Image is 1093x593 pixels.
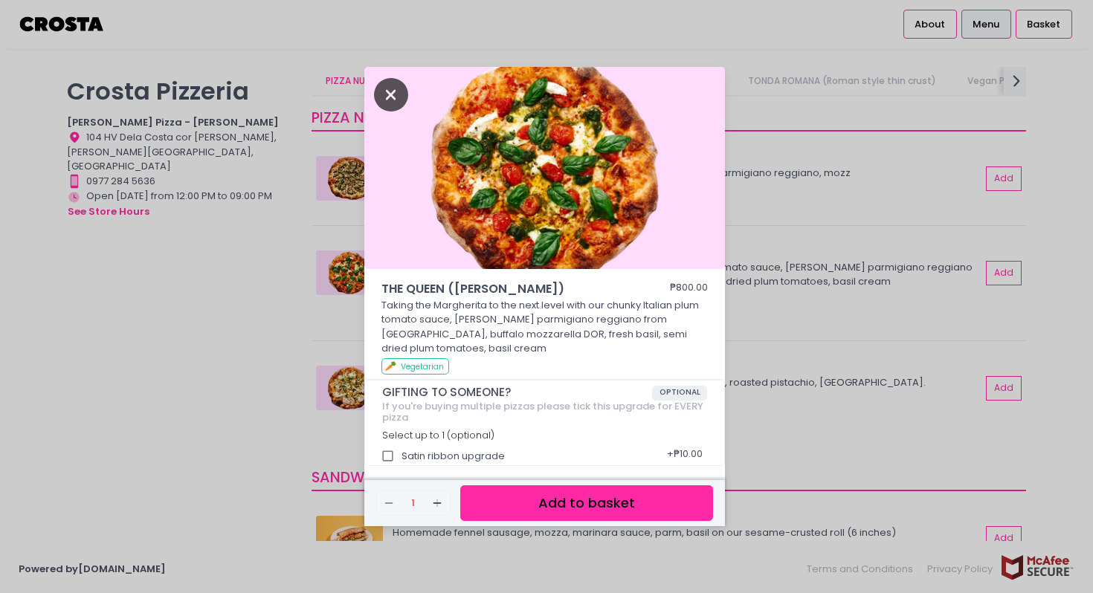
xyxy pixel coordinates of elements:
span: 🥕 [384,359,396,373]
p: Taking the Margherita to the next level with our chunky Italian plum tomato sauce, [PERSON_NAME] ... [381,298,709,356]
div: ₱800.00 [670,280,708,298]
span: THE QUEEN ([PERSON_NAME]) [381,280,627,298]
span: Vegetarian [401,361,444,372]
button: Close [374,86,408,101]
div: + ₱10.00 [662,442,707,470]
span: OPTIONAL [652,386,708,401]
span: GIFTING TO SOMEONE? [382,386,652,399]
span: Select up to 1 (optional) [382,429,494,441]
button: Add to basket [460,485,713,522]
div: If you're buying multiple pizzas please tick this upgrade for EVERY pizza [382,401,708,424]
img: THE QUEEN (Margherita) [364,67,725,269]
